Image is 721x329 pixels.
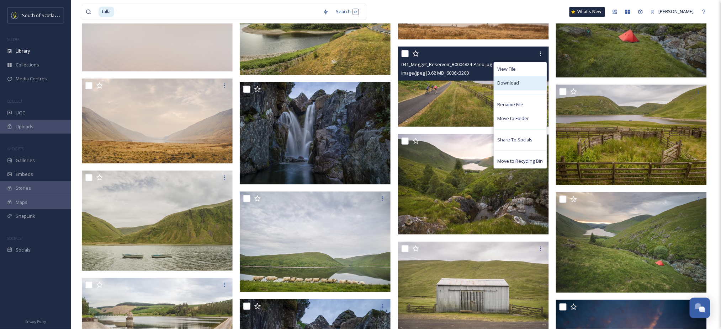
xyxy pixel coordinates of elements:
span: 041_Megget_Reservoir_B0004824-Pano.jpg [402,61,492,68]
img: 041_Megget_Reservoir_B0001927.jpg [240,192,391,292]
img: images.jpeg [11,12,18,19]
span: Stories [16,185,31,192]
img: 285_Talla_Reservoir_DIP_B0013827-Pano.jpg [82,79,233,163]
span: Uploads [16,123,33,130]
span: Collections [16,61,39,68]
img: 041_Talla_Reservoir_B0001965-Pano.jpg [240,82,391,184]
span: COLLECT [7,98,22,104]
span: talla [99,6,114,17]
img: 041_Talla_Reservoir_B0001976.jpg [398,134,549,234]
span: Move to Folder [498,115,529,122]
span: Maps [16,199,27,206]
img: 041_Megget_Reservoir_B0004822.jpg [556,85,707,185]
a: Privacy Policy [25,317,46,325]
a: [PERSON_NAME] [647,5,698,18]
span: SOCIALS [7,236,21,241]
span: Download [498,80,519,86]
img: 041_Megget_Reservoir_B0004824-Pano.jpg [398,47,549,127]
img: 041_Talla_Reservoir_B0001942.jpg [556,192,707,293]
span: Socials [16,247,31,253]
span: WIDGETS [7,146,23,151]
span: image/jpeg | 3.62 MB | 6006 x 3200 [402,70,469,76]
button: Open Chat [690,298,710,318]
span: Move to Recycling Bin [498,158,543,164]
span: SnapLink [16,213,35,220]
span: Galleries [16,157,35,164]
span: [PERSON_NAME] [659,8,694,15]
span: Rename File [498,101,524,108]
div: Search [332,5,362,18]
span: South of Scotland Destination Alliance [22,12,103,18]
a: What's New [569,7,605,17]
span: Privacy Policy [25,319,46,324]
span: MEDIA [7,37,20,42]
span: View File [498,66,516,72]
span: Embeds [16,171,33,178]
span: Share To Socials [498,136,533,143]
span: Library [16,48,30,54]
img: 041_Talla_Reservoir_B0004863-Pano.jpg [82,171,233,271]
span: Media Centres [16,75,47,82]
span: UGC [16,109,25,116]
